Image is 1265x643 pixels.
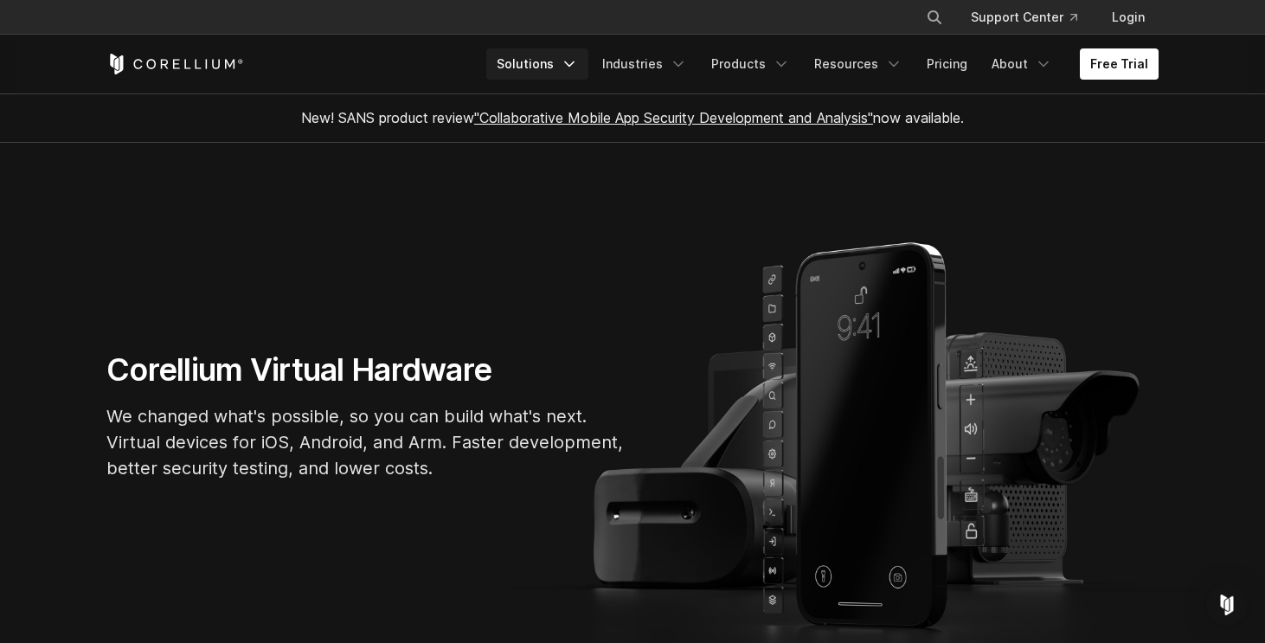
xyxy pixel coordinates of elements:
[905,2,1159,33] div: Navigation Menu
[919,2,950,33] button: Search
[1080,48,1159,80] a: Free Trial
[1098,2,1159,33] a: Login
[486,48,1159,80] div: Navigation Menu
[957,2,1091,33] a: Support Center
[1206,584,1248,626] div: Open Intercom Messenger
[106,350,626,389] h1: Corellium Virtual Hardware
[804,48,913,80] a: Resources
[981,48,1063,80] a: About
[592,48,697,80] a: Industries
[301,109,964,126] span: New! SANS product review now available.
[106,403,626,481] p: We changed what's possible, so you can build what's next. Virtual devices for iOS, Android, and A...
[106,54,244,74] a: Corellium Home
[701,48,800,80] a: Products
[486,48,588,80] a: Solutions
[916,48,978,80] a: Pricing
[474,109,873,126] a: "Collaborative Mobile App Security Development and Analysis"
